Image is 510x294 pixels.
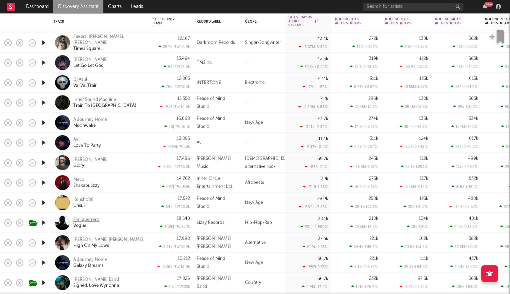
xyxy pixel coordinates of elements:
a: Inner Sound Machine [73,97,116,103]
div: 111k [420,257,428,261]
div: 267k ( +76.2 % ) [451,145,478,149]
a: Signed, Love Wynonna [73,283,119,289]
div: 28.1k ( +25.5 % ) [401,105,428,109]
div: New Age [242,113,285,133]
div: 35.6k ( +19.5 % ) [350,225,378,229]
div: 36.7k [318,257,328,261]
div: 101k ( +76.9 % ) [351,285,378,289]
a: Kenshō88 [73,197,94,203]
div: Rolling 14D US Audio Streams [435,17,468,25]
div: 243k [369,157,378,161]
div: Train To [GEOGRAPHIC_DATA] [73,103,136,109]
div: Genre [245,20,278,24]
div: 117k [420,177,428,181]
div: -953 | TW: 14.6k [153,105,190,109]
div: Inner Circle Entertainment Ltd. [197,175,238,191]
div: Mavo [73,177,84,183]
div: 6.18k ( +2.87 % ) [350,265,378,269]
div: 17,522 [178,197,190,201]
div: 52.6k ( +19.8 % ) [350,65,378,69]
div: Fimiguerrero [73,217,99,223]
div: 138k [419,97,428,101]
div: 3.51k ( +8.24 % ) [300,65,328,69]
a: Glory [73,163,84,169]
div: 27.4k ( +10.2 % ) [350,105,378,109]
div: 12,167 [178,37,190,41]
div: 38.9k [317,197,328,201]
div: 272k [369,37,378,41]
div: -3.11k ( -7.44 % ) [300,125,328,129]
a: Love To Party [73,143,101,149]
div: 274k [369,117,378,121]
div: 89 | TW: 13.6k [153,65,190,69]
div: 617k [469,137,478,141]
div: Electronic [242,73,285,93]
div: Peace of Mind Studio [197,195,238,211]
div: 234k ( +61.9 % ) [451,85,478,89]
div: 697 | TW: 15.5k [153,185,190,189]
a: Avii [73,137,80,143]
div: -719 ( -1.85 % ) [303,185,328,189]
div: High On My Lows [73,243,109,249]
div: US Building Rank [153,17,180,25]
div: 640 | TW: 18.2k [153,205,190,209]
div: 7.44k ( +1.73 % ) [450,265,478,269]
a: Let Go,Let God [73,63,104,69]
div: 382k [469,237,478,241]
div: 13,464 [177,57,190,61]
div: 766 | TW: 13.6k [153,85,190,89]
div: 488k [468,197,478,201]
div: 2.91k ( +2.29 % ) [400,45,428,49]
div: 15,558 [177,97,190,101]
div: 453k ( +342 % ) [452,65,478,69]
div: 125k [419,197,428,201]
div: TMJInc [197,59,212,67]
div: -26.9k ( -18.1 % ) [400,65,428,69]
div: [DEMOGRAPHIC_DATA] alternative rock [242,153,285,173]
div: 126k ( +53.1 % ) [452,285,478,289]
div: 30k ( +31.7 % ) [404,205,428,209]
div: 3.12k | TW: 21.7k [153,225,190,229]
div: -5.72k ( -5.54 % ) [400,285,428,289]
div: -3.47k ( -8.4 % ) [301,145,328,149]
div: 363k [469,277,478,281]
div: -12.5k ( -9.19 % ) [400,145,428,149]
div: -2.56k ( -2.14 % ) [400,185,428,189]
div: -893 | TW: 13k [153,145,190,149]
div: -1.32k | TW: 16.2k [153,165,190,169]
div: 949 ( +2.53 % ) [303,245,328,249]
div: -3.67k ( -8.46 % ) [299,45,328,49]
a: Unsui [73,203,85,209]
div: Darkroom Records [197,39,235,47]
a: [PERSON_NAME] Band [73,277,119,283]
div: Avii [197,139,203,147]
div: Record Label [197,20,228,24]
a: Vogue [73,223,86,229]
a: [PERSON_NAME] [73,157,108,163]
div: 39.7k [318,157,328,161]
div: 112k [420,157,428,161]
div: 437k [469,257,478,261]
div: 532k [469,177,478,181]
div: 123k ( +51.1 % ) [453,45,478,49]
div: Latest Day US Audio Streams [288,15,318,27]
div: -857 ( -2.33 % ) [303,265,328,269]
a: [PERSON_NAME] [73,57,108,63]
div: Lizzy Records [197,219,224,227]
a: Moonwake [73,123,96,129]
div: 59.4k ( +36.8 % ) [349,245,378,249]
div: 565k [469,97,478,101]
div: 97.5k [418,277,428,281]
div: 296k [368,97,378,101]
div: 36.7k [318,277,328,281]
div: 17,826 [177,277,190,281]
div: 7.2k | TW: 25k [153,285,190,289]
